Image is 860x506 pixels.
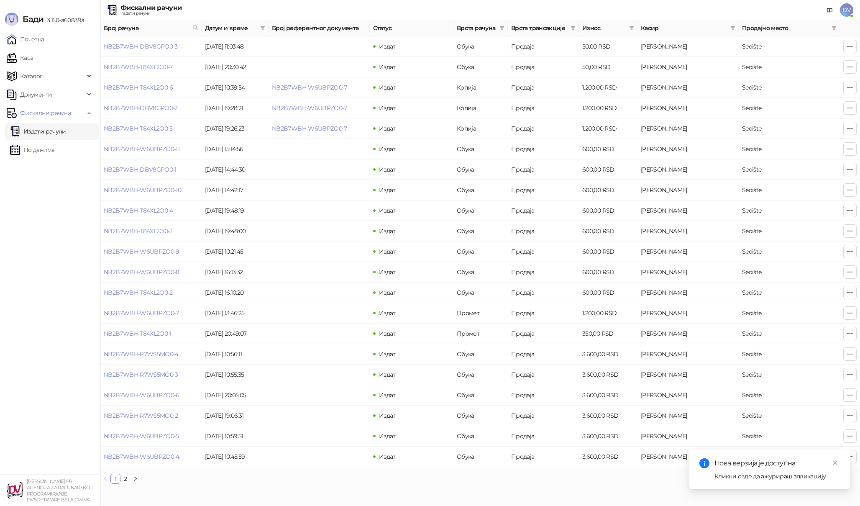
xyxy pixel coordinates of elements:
[508,447,579,467] td: Продаја
[508,406,579,426] td: Продаја
[637,77,739,98] td: Dejan Velimirović
[10,123,66,140] a: Издати рачуни
[579,180,637,200] td: 600,00 RSD
[379,330,396,337] span: Издат
[453,241,508,262] td: Обука
[10,141,54,158] a: По данима
[579,241,637,262] td: 600,00 RSD
[637,98,739,118] td: Dejan Velimirović
[508,324,579,344] td: Продаја
[739,139,840,159] td: Sedište
[100,57,202,77] td: NB2B7WBH-T84XL2O0-7
[202,365,269,385] td: [DATE] 10:55:35
[508,200,579,221] td: Продаја
[379,371,396,378] span: Издат
[104,145,179,153] a: NB2B7WBH-W6UBPZO0-11
[379,145,396,153] span: Издат
[739,221,840,241] td: Sedište
[579,283,637,303] td: 600,00 RSD
[508,77,579,98] td: Продаја
[379,391,396,399] span: Издат
[739,385,840,406] td: Sedište
[111,474,120,483] a: 1
[453,36,508,57] td: Обука
[453,221,508,241] td: Обука
[739,57,840,77] td: Sedište
[579,57,637,77] td: 50,00 RSD
[508,98,579,118] td: Продаја
[120,474,131,484] li: 2
[637,200,739,221] td: Dejan Velimirović
[832,460,838,466] span: close
[739,447,840,467] td: Sedište
[579,98,637,118] td: 1.200,00 RSD
[453,324,508,344] td: Промет
[508,426,579,447] td: Продаја
[370,20,453,36] th: Статус
[202,241,269,262] td: [DATE] 10:21:45
[714,472,840,481] div: Кликни овде да ажурираш апликацију
[104,84,173,91] a: NB2B7WBH-T84XL2O0-6
[508,57,579,77] td: Продаја
[44,16,84,24] span: 3.11.0-a60839a
[104,125,173,132] a: NB2B7WBH-T84XL2O0-5
[100,303,202,324] td: NB2B7WBH-W6UBPZO0-7
[499,26,504,31] span: filter
[202,118,269,139] td: [DATE] 19:26:23
[100,77,202,98] td: NB2B7WBH-T84XL2O0-6
[739,344,840,365] td: Sedište
[202,344,269,365] td: [DATE] 10:56:11
[508,20,579,36] th: Врста трансакције
[739,303,840,324] td: Sedište
[637,180,739,200] td: Dejan Velimirović
[823,3,837,17] a: Документација
[104,391,179,399] a: NB2B7WBH-W6UBPZO0-6
[202,447,269,467] td: [DATE] 10:45:59
[104,43,178,50] a: NB2B7WBH-DBV8GPO0-3
[100,426,202,447] td: NB2B7WBH-W6UBPZO0-5
[104,104,178,112] a: NB2B7WBH-DBV8GPO0-2
[569,22,577,34] span: filter
[379,350,396,358] span: Издат
[739,118,840,139] td: Sedište
[202,98,269,118] td: [DATE] 19:28:21
[104,166,177,173] a: NB2B7WBH-DBV8GPO0-1
[104,432,179,440] a: NB2B7WBH-W6UBPZO0-5
[100,36,202,57] td: NB2B7WBH-DBV8GPO0-3
[23,14,44,24] span: Бади
[131,474,141,484] button: right
[453,262,508,283] td: Обука
[379,227,396,235] span: Издат
[739,406,840,426] td: Sedište
[830,22,838,34] span: filter
[579,344,637,365] td: 3.600,00 RSD
[202,221,269,241] td: [DATE] 19:48:00
[379,309,396,317] span: Издат
[739,324,840,344] td: Sedište
[739,426,840,447] td: Sedište
[104,412,178,419] a: NB2B7WBH-R7WS5MO0-2
[5,13,18,26] img: Logo
[104,371,178,378] a: NB2B7WBH-R7WS5MO0-3
[379,84,396,91] span: Издат
[100,365,202,385] td: NB2B7WBH-R7WS5MO0-3
[699,458,709,468] span: info-circle
[508,303,579,324] td: Продаја
[104,350,179,358] a: NB2B7WBH-R7WS5MO0-4
[637,303,739,324] td: Dejan Velimirović
[637,57,739,77] td: Dejan Velimirović
[20,105,71,121] span: Фискални рачуни
[379,207,396,214] span: Издат
[27,478,90,503] small: [PERSON_NAME] PR AGENCIJA ZA RAČUNARSKO PROGRAMIRANJE DVSOFTWARE BELA CRKVA
[453,180,508,200] td: Обука
[453,344,508,365] td: Обука
[582,23,626,33] span: Износ
[104,63,173,71] a: NB2B7WBH-T84XL2O0-7
[379,125,396,132] span: Издат
[379,248,396,255] span: Издат
[579,77,637,98] td: 1.200,00 RSD
[579,36,637,57] td: 50,00 RSD
[379,63,396,71] span: Издат
[508,385,579,406] td: Продаја
[104,227,173,235] a: NB2B7WBH-T84XL2O0-3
